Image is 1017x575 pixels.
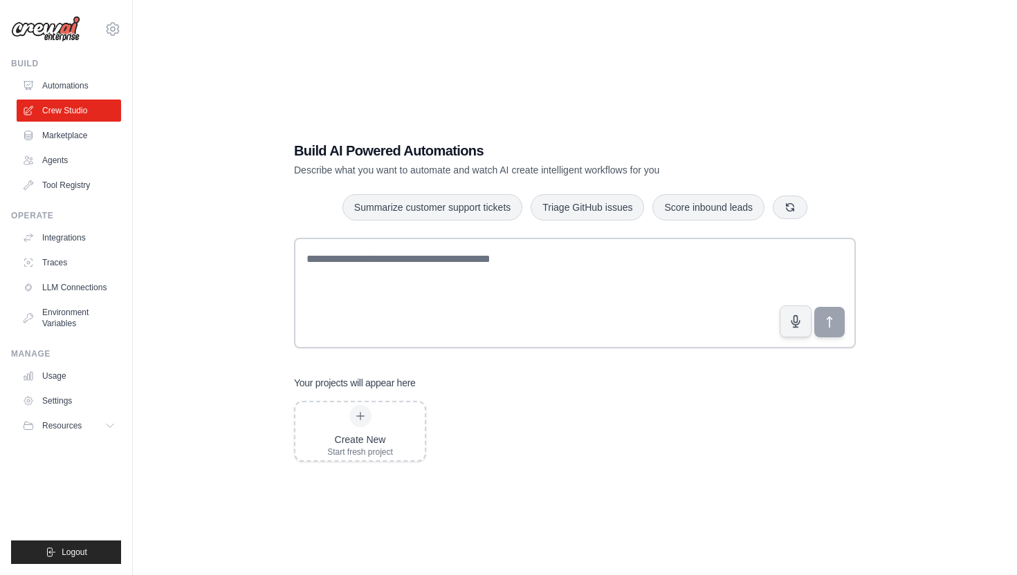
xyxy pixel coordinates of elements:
[17,252,121,274] a: Traces
[652,194,764,220] button: Score inbound leads
[327,433,393,446] div: Create New
[773,196,807,219] button: Get new suggestions
[11,348,121,359] div: Manage
[62,547,87,558] span: Logout
[948,509,1017,575] iframe: Chat Widget
[17,301,121,334] a: Environment Variables
[17,227,121,249] a: Integrations
[17,276,121,299] a: LLM Connections
[17,174,121,196] a: Tool Registry
[17,365,121,387] a: Usage
[17,415,121,437] button: Resources
[294,376,416,390] h3: Your projects will appear here
[42,420,82,431] span: Resources
[780,305,812,337] button: Click to speak your automation idea
[17,149,121,171] a: Agents
[11,210,121,221] div: Operate
[17,390,121,412] a: Settings
[17,75,121,97] a: Automations
[11,540,121,564] button: Logout
[294,141,759,160] h1: Build AI Powered Automations
[17,124,121,147] a: Marketplace
[17,100,121,122] a: Crew Studio
[342,194,522,220] button: Summarize customer support tickets
[11,58,121,69] div: Build
[294,163,759,177] p: Describe what you want to automate and watch AI create intelligent workflows for you
[327,446,393,458] div: Start fresh project
[531,194,644,220] button: Triage GitHub issues
[11,16,80,42] img: Logo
